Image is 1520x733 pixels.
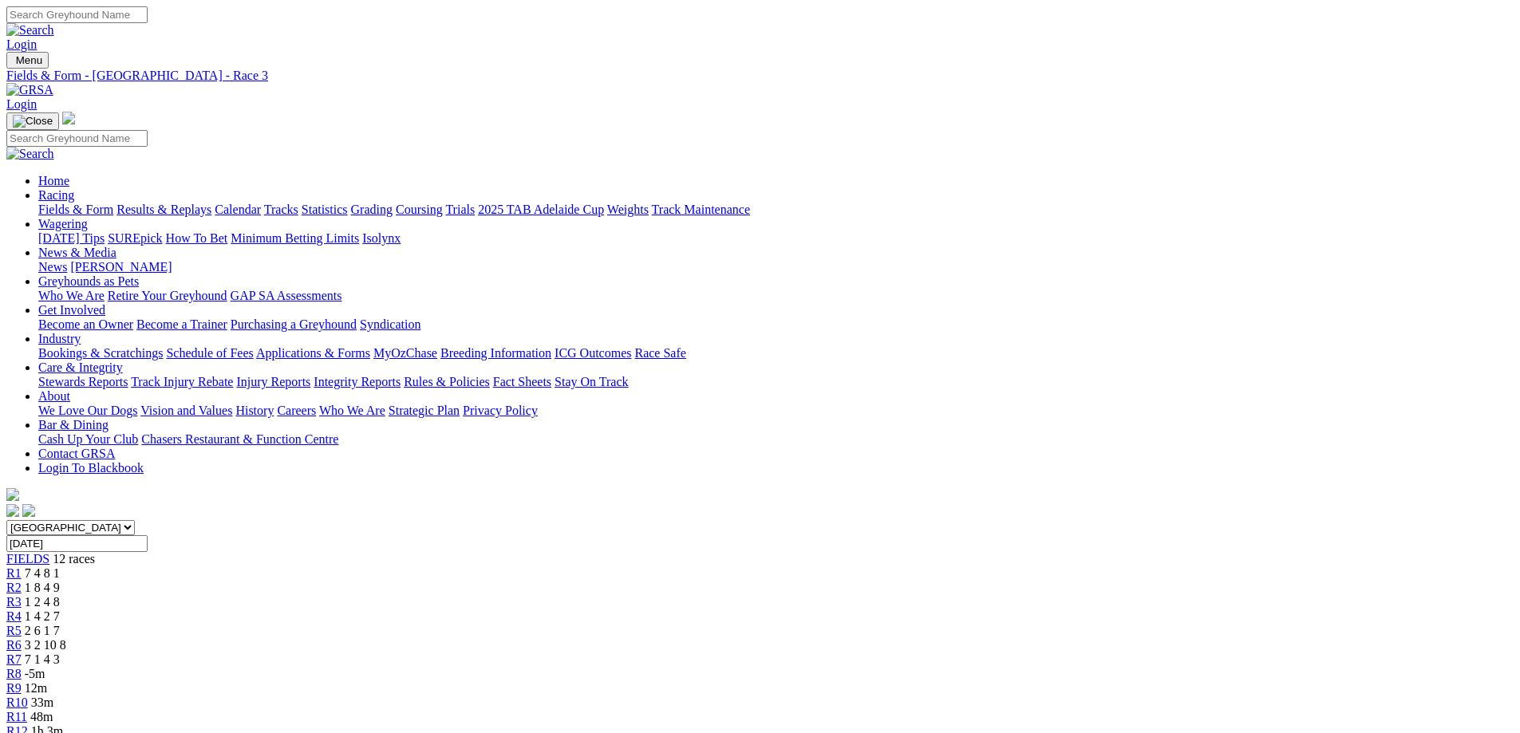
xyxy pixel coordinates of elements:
[6,566,22,580] a: R1
[38,346,163,360] a: Bookings & Scratchings
[38,332,81,345] a: Industry
[6,581,22,594] a: R2
[38,432,138,446] a: Cash Up Your Club
[166,346,253,360] a: Schedule of Fees
[38,404,1514,418] div: About
[25,566,60,580] span: 7 4 8 1
[25,652,60,666] span: 7 1 4 3
[38,217,88,231] a: Wagering
[25,609,60,623] span: 1 4 2 7
[235,404,274,417] a: History
[6,595,22,609] a: R3
[6,147,54,161] img: Search
[351,203,393,216] a: Grading
[25,595,60,609] span: 1 2 4 8
[6,552,49,566] a: FIELDS
[373,346,437,360] a: MyOzChase
[6,504,19,517] img: facebook.svg
[38,231,105,245] a: [DATE] Tips
[38,361,123,374] a: Care & Integrity
[38,289,1514,303] div: Greyhounds as Pets
[6,130,148,147] input: Search
[108,289,227,302] a: Retire Your Greyhound
[6,83,53,97] img: GRSA
[70,260,172,274] a: [PERSON_NAME]
[25,581,60,594] span: 1 8 4 9
[38,432,1514,447] div: Bar & Dining
[256,346,370,360] a: Applications & Forms
[30,710,53,723] span: 48m
[6,667,22,680] a: R8
[38,375,1514,389] div: Care & Integrity
[231,231,359,245] a: Minimum Betting Limits
[404,375,490,388] a: Rules & Policies
[38,303,105,317] a: Get Involved
[264,203,298,216] a: Tracks
[108,231,162,245] a: SUREpick
[25,667,45,680] span: -5m
[6,69,1514,83] a: Fields & Form - [GEOGRAPHIC_DATA] - Race 3
[38,260,67,274] a: News
[38,231,1514,246] div: Wagering
[6,23,54,37] img: Search
[555,346,631,360] a: ICG Outcomes
[38,289,105,302] a: Who We Are
[53,552,95,566] span: 12 races
[116,203,211,216] a: Results & Replays
[38,317,133,331] a: Become an Owner
[38,375,128,388] a: Stewards Reports
[555,375,628,388] a: Stay On Track
[314,375,401,388] a: Integrity Reports
[463,404,538,417] a: Privacy Policy
[6,37,37,51] a: Login
[38,418,109,432] a: Bar & Dining
[652,203,750,216] a: Track Maintenance
[6,6,148,23] input: Search
[22,504,35,517] img: twitter.svg
[6,638,22,652] a: R6
[140,404,232,417] a: Vision and Values
[277,404,316,417] a: Careers
[6,609,22,623] a: R4
[38,188,74,202] a: Racing
[634,346,685,360] a: Race Safe
[38,346,1514,361] div: Industry
[38,260,1514,274] div: News & Media
[389,404,460,417] a: Strategic Plan
[38,447,115,460] a: Contact GRSA
[478,203,604,216] a: 2025 TAB Adelaide Cup
[6,624,22,637] span: R5
[6,681,22,695] a: R9
[38,274,139,288] a: Greyhounds as Pets
[25,681,47,695] span: 12m
[38,246,116,259] a: News & Media
[493,375,551,388] a: Fact Sheets
[38,203,1514,217] div: Racing
[6,696,28,709] a: R10
[396,203,443,216] a: Coursing
[38,203,113,216] a: Fields & Form
[25,638,66,652] span: 3 2 10 8
[141,432,338,446] a: Chasers Restaurant & Function Centre
[62,112,75,124] img: logo-grsa-white.png
[360,317,420,331] a: Syndication
[6,112,59,130] button: Toggle navigation
[6,710,27,723] a: R11
[6,535,148,552] input: Select date
[607,203,649,216] a: Weights
[25,624,60,637] span: 2 6 1 7
[13,115,53,128] img: Close
[6,652,22,666] a: R7
[131,375,233,388] a: Track Injury Rebate
[302,203,348,216] a: Statistics
[38,174,69,187] a: Home
[215,203,261,216] a: Calendar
